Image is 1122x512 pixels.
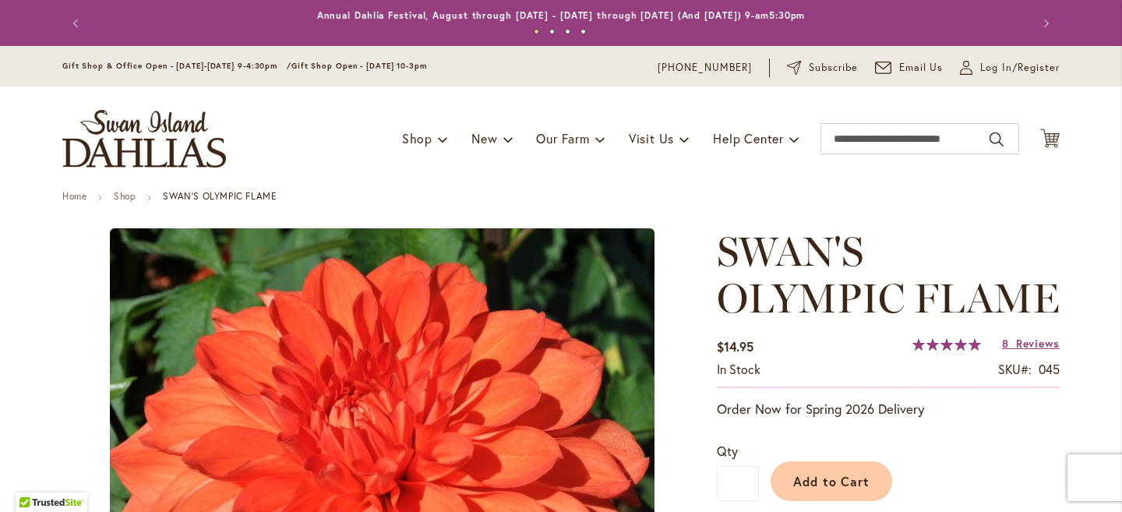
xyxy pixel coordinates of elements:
[1039,361,1060,379] div: 045
[536,130,589,147] span: Our Farm
[62,110,226,168] a: store logo
[114,190,136,202] a: Shop
[549,29,555,34] button: 2 of 4
[793,473,870,489] span: Add to Cart
[658,60,752,76] a: [PHONE_NUMBER]
[1002,336,1060,351] a: 8 Reviews
[717,443,738,459] span: Qty
[960,60,1060,76] a: Log In/Register
[62,190,86,202] a: Home
[912,338,981,351] div: 100%
[809,60,858,76] span: Subscribe
[717,338,753,355] span: $14.95
[717,361,760,377] span: In stock
[717,361,760,379] div: Availability
[713,130,784,147] span: Help Center
[899,60,944,76] span: Email Us
[787,60,858,76] a: Subscribe
[534,29,539,34] button: 1 of 4
[1028,8,1060,39] button: Next
[565,29,570,34] button: 3 of 4
[771,461,892,501] button: Add to Cart
[998,361,1032,377] strong: SKU
[402,130,432,147] span: Shop
[629,130,674,147] span: Visit Us
[291,61,427,71] span: Gift Shop Open - [DATE] 10-3pm
[163,190,277,202] strong: SWAN'S OLYMPIC FLAME
[980,60,1060,76] span: Log In/Register
[1002,336,1009,351] span: 8
[317,9,806,21] a: Annual Dahlia Festival, August through [DATE] - [DATE] through [DATE] (And [DATE]) 9-am5:30pm
[471,130,497,147] span: New
[875,60,944,76] a: Email Us
[717,227,1060,323] span: SWAN'S OLYMPIC FLAME
[1016,336,1060,351] span: Reviews
[62,61,291,71] span: Gift Shop & Office Open - [DATE]-[DATE] 9-4:30pm /
[62,8,93,39] button: Previous
[580,29,586,34] button: 4 of 4
[717,400,1060,418] p: Order Now for Spring 2026 Delivery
